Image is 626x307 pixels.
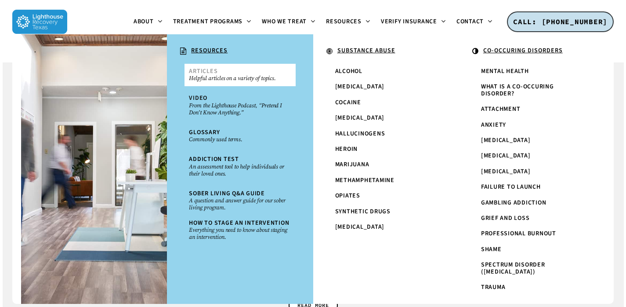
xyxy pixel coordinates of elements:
[481,283,506,292] span: Trauma
[477,164,587,179] a: [MEDICAL_DATA]
[477,179,587,195] a: Failure to Launch
[12,10,67,34] img: Lighthouse Recovery Texas
[185,186,295,216] a: Sober Living Q&A GuideA question and answer guide for our sober living program.
[191,46,228,55] u: RESOURCES
[381,17,437,26] span: Verify Insurance
[322,43,450,60] a: SUBSTANCE ABUSE
[481,67,529,76] span: Mental Health
[168,18,257,26] a: Treatment Programs
[331,110,441,126] a: [MEDICAL_DATA]
[189,94,207,102] span: Video
[477,257,587,280] a: Spectrum Disorder ([MEDICAL_DATA])
[30,43,158,58] a: .
[331,188,441,204] a: Opiates
[189,163,291,177] small: An assessment tool to help individuals or their loved ones.
[335,82,385,91] span: [MEDICAL_DATA]
[477,79,587,102] a: What is a Co-Occuring Disorder?
[331,142,441,157] a: Heroin
[185,216,295,245] a: How To Stage An InterventionEverything you need to know about staging an intervention.
[456,17,484,26] span: Contact
[176,43,304,60] a: RESOURCES
[326,17,362,26] span: Resources
[331,157,441,172] a: Marijuana
[477,211,587,226] a: Grief and Loss
[331,64,441,79] a: Alcohol
[331,79,441,95] a: [MEDICAL_DATA]
[481,167,531,176] span: [MEDICAL_DATA]
[468,43,596,60] a: CO-OCCURING DISORDERS
[477,195,587,211] a: Gambling Addiction
[477,280,587,295] a: Trauma
[173,17,243,26] span: Treatment Programs
[321,18,376,26] a: Resources
[481,105,521,113] span: Attachment
[134,17,154,26] span: About
[189,197,291,211] small: A question and answer guide for our sober living program.
[331,126,441,142] a: Hallucinogens
[481,214,530,223] span: Grief and Loss
[331,219,441,235] a: [MEDICAL_DATA]
[477,226,587,241] a: Professional Burnout
[128,18,168,26] a: About
[189,75,291,82] small: Helpful articles on a variety of topics.
[477,117,587,133] a: Anxiety
[335,113,385,122] span: [MEDICAL_DATA]
[189,128,220,137] span: Glossary
[335,98,361,107] span: Cocaine
[481,229,556,238] span: Professional Burnout
[335,145,358,153] span: Heroin
[185,64,295,86] a: ArticlesHelpful articles on a variety of topics.
[335,223,385,231] span: [MEDICAL_DATA]
[331,95,441,110] a: Cocaine
[481,245,502,254] span: Shame
[477,102,587,117] a: Attachment
[335,191,360,200] span: Opiates
[189,102,291,116] small: From the Lighthouse Podcast, “Pretend I Don’t Know Anything.”
[34,46,36,55] span: .
[481,121,506,129] span: Anxiety
[257,18,321,26] a: Who We Treat
[189,155,239,164] span: Addiction Test
[477,242,587,257] a: Shame
[335,176,394,185] span: Methamphetamine
[477,64,587,79] a: Mental Health
[335,129,385,138] span: Hallucinogens
[477,148,587,164] a: [MEDICAL_DATA]
[481,183,541,191] span: Failure to Launch
[189,189,265,198] span: Sober Living Q&A Guide
[185,152,295,181] a: Addiction TestAn assessment tool to help individuals or their loved ones.
[331,173,441,188] a: Methamphetamine
[477,133,587,148] a: [MEDICAL_DATA]
[337,46,395,55] u: SUBSTANCE ABUSE
[189,67,217,76] span: Articles
[335,207,391,216] span: Synthetic Drugs
[481,198,546,207] span: Gambling Addiction
[451,18,498,26] a: Contact
[513,17,608,26] span: CALL: [PHONE_NUMBER]
[189,136,291,143] small: Commonly used terms.
[335,67,362,76] span: Alcohol
[481,82,554,98] span: What is a Co-Occuring Disorder?
[335,160,369,169] span: Marijuana
[376,18,451,26] a: Verify Insurance
[185,91,295,120] a: VideoFrom the Lighthouse Podcast, “Pretend I Don’t Know Anything.”
[185,125,295,147] a: GlossaryCommonly used terms.
[331,204,441,219] a: Synthetic Drugs
[189,219,289,227] span: How To Stage An Intervention
[189,227,291,241] small: Everything you need to know about staging an intervention.
[262,17,307,26] span: Who We Treat
[481,260,545,276] span: Spectrum Disorder ([MEDICAL_DATA])
[481,136,531,145] span: [MEDICAL_DATA]
[481,151,531,160] span: [MEDICAL_DATA]
[507,11,614,33] a: CALL: [PHONE_NUMBER]
[483,46,563,55] u: CO-OCCURING DISORDERS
